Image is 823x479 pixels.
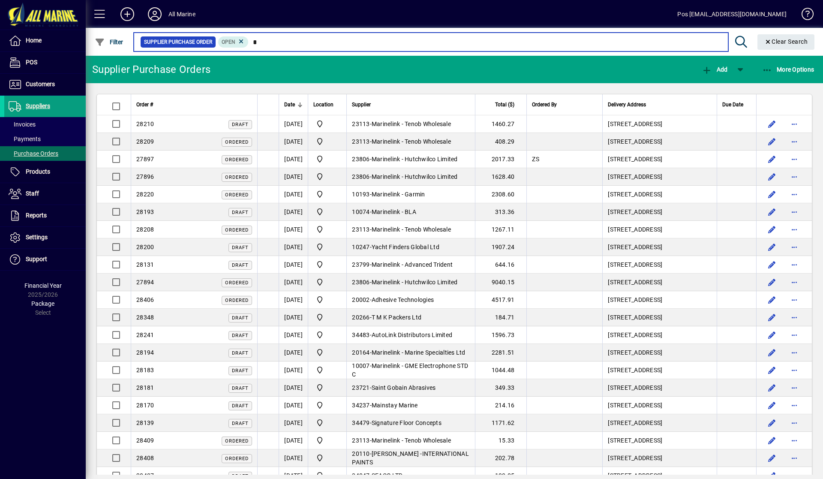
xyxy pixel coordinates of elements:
span: 10007 [352,362,369,369]
button: More options [787,381,801,395]
td: 349.33 [475,379,526,397]
td: [STREET_ADDRESS] [602,238,717,256]
td: [DATE] [279,291,308,309]
span: Port Road [313,312,341,322]
div: Ordered By [532,100,597,109]
span: Marinelink - Marine Specialties Ltd [372,349,466,356]
span: 28220 [136,191,154,198]
button: More options [787,346,801,359]
span: Invoices [9,121,36,128]
span: Marinelink - BLA [372,208,416,215]
td: 2017.33 [475,151,526,168]
td: - [346,326,475,344]
span: Ordered [225,157,249,163]
span: 23113 [352,437,369,444]
td: - [346,221,475,238]
td: - [346,362,475,379]
span: 28210 [136,121,154,127]
span: Marinelink - Hutchwilco Limited [372,173,458,180]
span: Ordered [225,227,249,233]
span: Products [26,168,50,175]
span: 28409 [136,437,154,444]
span: 28181 [136,384,154,391]
button: Edit [765,346,779,359]
span: Port Road [313,277,341,287]
button: Add [700,62,730,77]
span: 28183 [136,367,154,374]
span: 20266 [352,314,369,321]
span: Reports [26,212,47,219]
span: Ordered [225,438,249,444]
a: Purchase Orders [4,146,86,161]
button: Edit [765,416,779,430]
td: [DATE] [279,362,308,379]
span: Marinelink - Tenob Wholesale [372,437,451,444]
span: Staff [26,190,39,197]
td: 4517.91 [475,291,526,309]
span: Delivery Address [608,100,646,109]
span: 27897 [136,156,154,163]
span: Ordered [225,298,249,303]
td: - [346,344,475,362]
span: 34483 [352,331,369,338]
button: More options [787,293,801,307]
span: Suppliers [26,102,50,109]
button: Edit [765,310,779,324]
span: Clear Search [764,38,808,45]
span: ZS [532,156,539,163]
td: - [346,432,475,449]
button: Edit [765,434,779,447]
span: 23806 [352,156,369,163]
td: [STREET_ADDRESS] [602,115,717,133]
td: [DATE] [279,115,308,133]
td: [STREET_ADDRESS] [602,326,717,344]
td: 1267.11 [475,221,526,238]
td: [STREET_ADDRESS] [602,203,717,221]
a: Support [4,249,86,270]
a: Customers [4,74,86,95]
span: POS [26,59,37,66]
button: More options [787,416,801,430]
button: More options [787,152,801,166]
td: [DATE] [279,168,308,186]
td: [STREET_ADDRESS] [602,133,717,151]
span: 34237 [352,402,369,409]
button: Edit [765,451,779,465]
span: 23806 [352,279,369,286]
div: Due Date [722,100,751,109]
span: Draft [232,333,249,338]
td: [DATE] [279,397,308,414]
span: Ordered [225,139,249,145]
div: Order # [136,100,252,109]
span: Filter [95,39,123,45]
button: Edit [765,381,779,395]
span: 27894 [136,279,154,286]
span: 27896 [136,173,154,180]
span: Marinelink - Hutchwilco Limited [372,156,458,163]
span: Customers [26,81,55,87]
span: Ordered [225,280,249,286]
button: Edit [765,223,779,236]
span: Draft [232,122,249,127]
span: Port Road [313,347,341,358]
td: 1171.62 [475,414,526,432]
span: More Options [762,66,814,73]
a: Settings [4,227,86,248]
span: Draft [232,403,249,409]
div: Supplier Purchase Orders [92,63,210,76]
td: - [346,256,475,274]
div: Location [313,100,341,109]
td: 202.78 [475,449,526,467]
span: Port Road [313,453,341,463]
td: [DATE] [279,151,308,168]
td: [DATE] [279,432,308,449]
td: - [346,449,475,467]
span: Draft [232,245,249,250]
span: Home [26,37,42,44]
td: - [346,379,475,397]
td: - [346,168,475,186]
span: 20164 [352,349,369,356]
button: More options [787,398,801,412]
span: Port Road [313,207,341,217]
td: [STREET_ADDRESS] [602,432,717,449]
